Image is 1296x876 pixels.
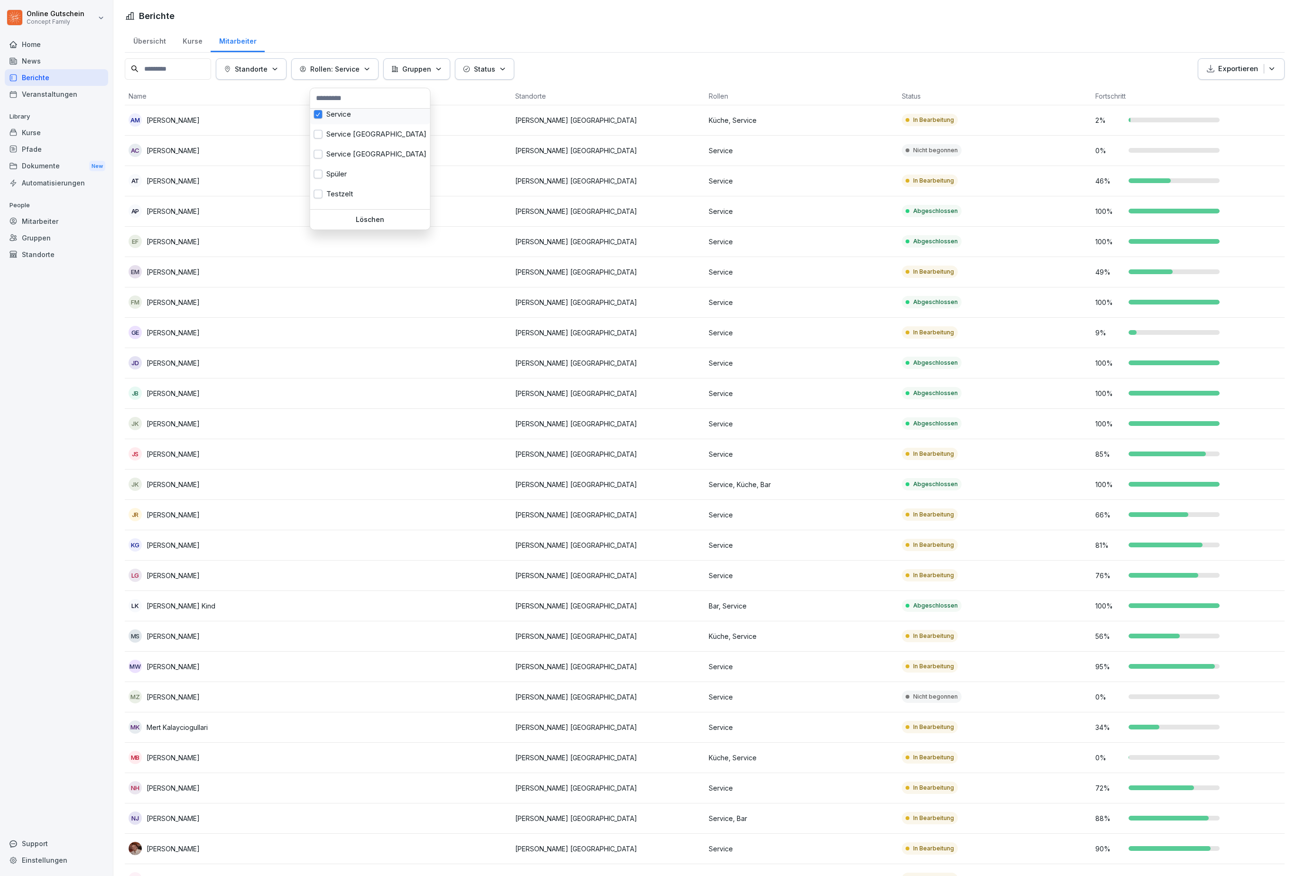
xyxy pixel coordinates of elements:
[474,64,495,74] p: Status
[310,104,430,124] div: Service
[310,64,360,74] p: Rollen: Service
[310,184,430,204] div: Testzelt
[402,64,431,74] p: Gruppen
[1218,64,1258,74] p: Exportieren
[310,144,430,164] div: Service [GEOGRAPHIC_DATA]
[314,215,426,224] p: Löschen
[235,64,268,74] p: Standorte
[310,124,430,144] div: Service [GEOGRAPHIC_DATA]
[310,164,430,184] div: Spüler
[310,204,430,224] div: Urlaub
